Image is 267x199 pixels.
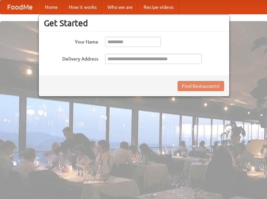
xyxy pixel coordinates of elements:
[44,37,98,45] label: Your Name
[63,0,102,14] a: How it works
[0,0,39,14] a: FoodMe
[102,0,138,14] a: Who we are
[44,54,98,62] label: Delivery Address
[44,18,224,28] h3: Get Started
[138,0,179,14] a: Recipe videos
[39,0,63,14] a: Home
[178,81,224,91] button: Find Restaurants!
